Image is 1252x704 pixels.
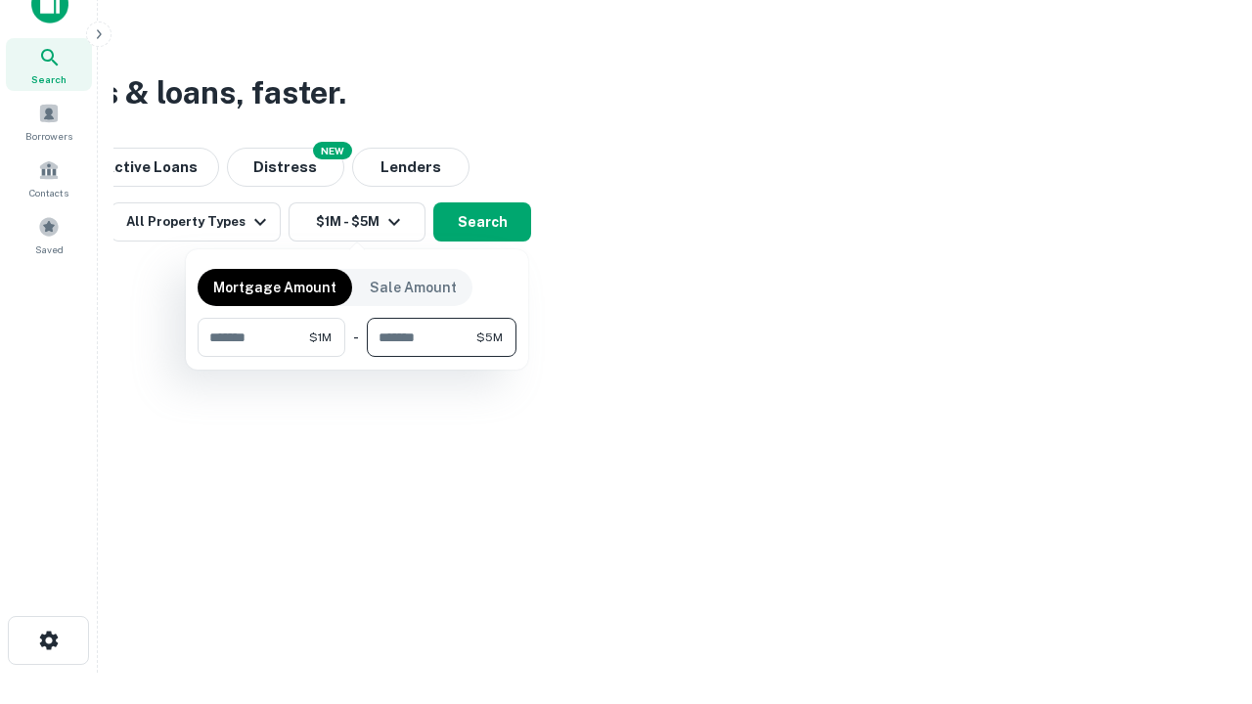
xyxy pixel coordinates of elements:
[309,329,332,346] span: $1M
[476,329,503,346] span: $5M
[213,277,336,298] p: Mortgage Amount
[370,277,457,298] p: Sale Amount
[353,318,359,357] div: -
[1154,548,1252,641] iframe: Chat Widget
